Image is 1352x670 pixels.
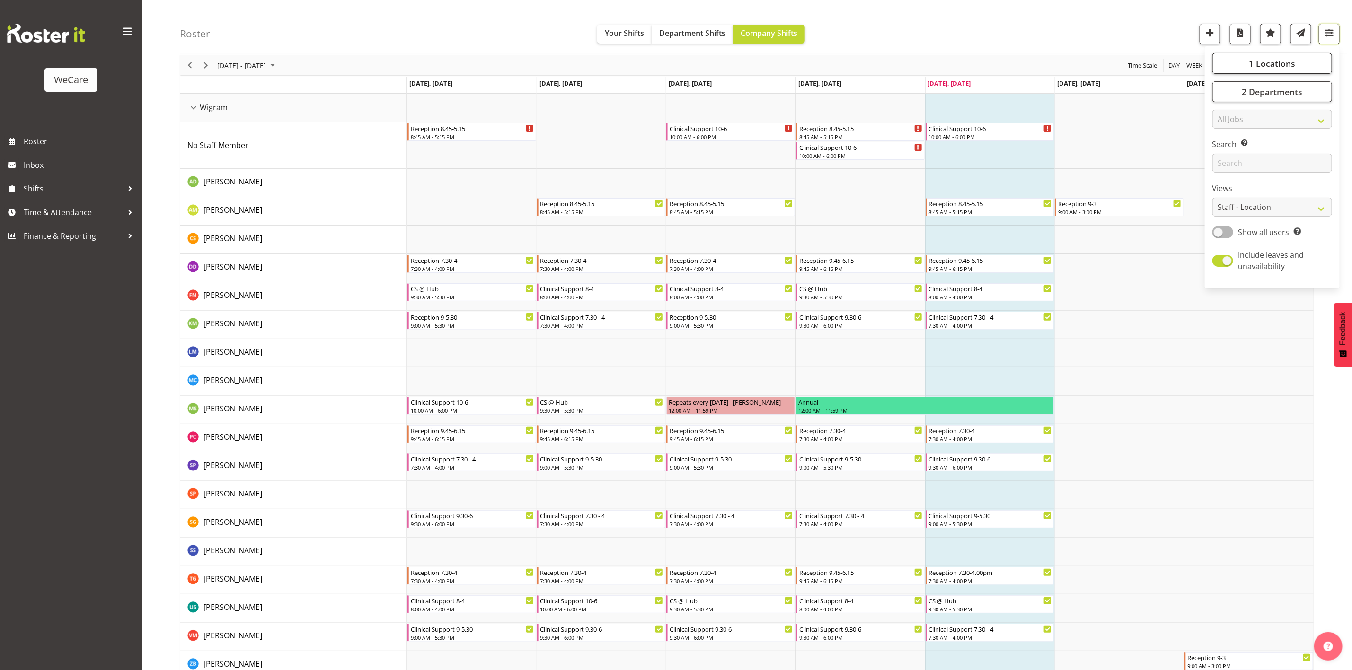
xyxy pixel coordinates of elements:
div: 7:30 AM - 4:00 PM [411,577,534,584]
a: No Staff Member [187,139,248,151]
div: Firdous Naqvi"s event - Clinical Support 8-4 Begin From Wednesday, August 27, 2025 at 8:00:00 AM ... [666,283,795,301]
td: Aleea Devenport resource [180,169,407,197]
div: 9:00 AM - 3:00 PM [1058,208,1181,216]
div: Demi Dumitrean"s event - Reception 9.45-6.15 Begin From Thursday, August 28, 2025 at 9:45:00 AM G... [796,255,925,273]
span: [PERSON_NAME] [203,176,262,187]
div: 7:30 AM - 4:00 PM [929,435,1052,443]
span: [PERSON_NAME] [203,602,262,612]
div: 8:45 AM - 5:15 PM [411,133,534,140]
div: Reception 8.45-5.15 [670,199,793,208]
span: Shifts [24,182,123,196]
div: 7:30 AM - 4:00 PM [929,322,1052,329]
td: Savanna Samson resource [180,538,407,566]
div: Reception 7.30-4.00pm [929,567,1052,577]
a: [PERSON_NAME] [203,233,262,244]
div: Clinical Support 7.30 - 4 [540,312,663,322]
span: [PERSON_NAME] [203,375,262,385]
div: Mehreen Sardar"s event - CS @ Hub Begin From Tuesday, August 26, 2025 at 9:30:00 AM GMT+12:00 End... [537,397,666,415]
div: 9:30 AM - 6:00 PM [929,463,1052,471]
div: Reception 9.45-6.15 [799,255,922,265]
button: Timeline Week [1185,60,1204,71]
div: Firdous Naqvi"s event - CS @ Hub Begin From Monday, August 25, 2025 at 9:30:00 AM GMT+12:00 Ends ... [407,283,536,301]
td: Viktoriia Molchanova resource [180,623,407,651]
div: 8:45 AM - 5:15 PM [799,133,922,140]
div: Clinical Support 8-4 [929,284,1052,293]
button: 2 Departments [1212,81,1332,102]
span: Include leaves and unavailability [1238,250,1304,271]
div: 9:30 AM - 5:30 PM [670,605,793,613]
div: 10:00 AM - 6:00 PM [670,133,793,140]
div: Clinical Support 9.30-6 [411,511,534,520]
button: Send a list of all shifts for the selected filtered period to all rostered employees. [1290,24,1311,44]
div: Next [198,55,214,75]
div: Tayah Giesbrecht"s event - Reception 7.30-4.00pm Begin From Friday, August 29, 2025 at 7:30:00 AM... [926,567,1054,585]
div: 10:00 AM - 6:00 PM [540,605,663,613]
div: Firdous Naqvi"s event - CS @ Hub Begin From Thursday, August 28, 2025 at 9:30:00 AM GMT+12:00 End... [796,283,925,301]
div: Reception 8.45-5.15 [540,199,663,208]
div: 9:00 AM - 5:30 PM [540,463,663,471]
div: 9:30 AM - 6:00 PM [670,634,793,641]
div: Zephy Bennett"s event - Reception 9-3 Begin From Sunday, August 31, 2025 at 9:00:00 AM GMT+12:00 ... [1184,652,1313,670]
div: 9:30 AM - 5:30 PM [411,293,534,301]
td: Mehreen Sardar resource [180,396,407,424]
div: 9:45 AM - 6:15 PM [411,435,534,443]
div: No Staff Member"s event - Reception 8.45-5.15 Begin From Thursday, August 28, 2025 at 8:45:00 AM ... [796,123,925,141]
div: 12:00 AM - 11:59 PM [798,407,1052,414]
span: [PERSON_NAME] [203,403,262,414]
div: Antonia Mao"s event - Reception 8.45-5.15 Begin From Friday, August 29, 2025 at 8:45:00 AM GMT+12... [926,198,1054,216]
span: [DATE], [DATE] [928,79,971,87]
div: Annual [798,397,1052,407]
div: 7:30 AM - 4:00 PM [929,577,1052,584]
a: [PERSON_NAME] [203,630,262,641]
span: Roster [24,134,137,148]
div: Previous [182,55,198,75]
div: Demi Dumitrean"s event - Reception 7.30-4 Begin From Wednesday, August 27, 2025 at 7:30:00 AM GMT... [666,255,795,273]
a: [PERSON_NAME] [203,488,262,499]
div: Penny Clyne-Moffat"s event - Reception 7.30-4 Begin From Thursday, August 28, 2025 at 7:30:00 AM ... [796,425,925,443]
span: [PERSON_NAME] [203,545,262,556]
div: Penny Clyne-Moffat"s event - Reception 9.45-6.15 Begin From Tuesday, August 26, 2025 at 9:45:00 A... [537,425,666,443]
div: Clinical Support 9.30-6 [799,624,922,634]
td: Antonia Mao resource [180,197,407,226]
div: 7:30 AM - 4:00 PM [799,520,922,528]
div: Clinical Support 7.30 - 4 [929,312,1052,322]
div: Firdous Naqvi"s event - Clinical Support 8-4 Begin From Tuesday, August 26, 2025 at 8:00:00 AM GM... [537,283,666,301]
span: Department Shifts [659,28,725,38]
a: [PERSON_NAME] [203,460,262,471]
div: Reception 7.30-4 [929,426,1052,435]
td: Mary Childs resource [180,367,407,396]
div: Penny Clyne-Moffat"s event - Reception 7.30-4 Begin From Friday, August 29, 2025 at 7:30:00 AM GM... [926,425,1054,443]
div: Clinical Support 8-4 [670,284,793,293]
div: Clinical Support 9-5.30 [540,454,663,463]
div: Clinical Support 10-6 [540,596,663,605]
td: Firdous Naqvi resource [180,282,407,311]
div: 9:00 AM - 5:30 PM [929,520,1052,528]
button: Download a PDF of the roster according to the set date range. [1230,24,1251,44]
div: CS @ Hub [411,284,534,293]
button: August 25 - 31, 2025 [216,60,279,71]
span: Inbox [24,158,137,172]
button: Filter Shifts [1319,24,1340,44]
div: Reception 8.45-5.15 [411,123,534,133]
div: Penny Clyne-Moffat"s event - Reception 9.45-6.15 Begin From Monday, August 25, 2025 at 9:45:00 AM... [407,425,536,443]
div: Sanjita Gurung"s event - Clinical Support 7.30 - 4 Begin From Wednesday, August 27, 2025 at 7:30:... [666,510,795,528]
div: Clinical Support 9.30-6 [929,454,1052,463]
span: Feedback [1339,312,1347,345]
div: Sanjita Gurung"s event - Clinical Support 9-5.30 Begin From Friday, August 29, 2025 at 9:00:00 AM... [926,510,1054,528]
div: Clinical Support 9-5.30 [411,624,534,634]
a: [PERSON_NAME] [203,516,262,528]
div: CS @ Hub [929,596,1052,605]
div: Clinical Support 10-6 [929,123,1052,133]
div: 7:30 AM - 4:00 PM [411,463,534,471]
div: 8:45 AM - 5:15 PM [929,208,1052,216]
div: CS @ Hub [540,397,663,407]
div: Reception 9.45-6.15 [540,426,663,435]
div: Reception 9.45-6.15 [799,567,922,577]
span: [PERSON_NAME] [203,205,262,215]
div: No Staff Member"s event - Clinical Support 10-6 Begin From Wednesday, August 27, 2025 at 10:00:00... [666,123,795,141]
td: Lainie Montgomery resource [180,339,407,367]
div: Demi Dumitrean"s event - Reception 9.45-6.15 Begin From Friday, August 29, 2025 at 9:45:00 AM GMT... [926,255,1054,273]
div: Sabnam Pun"s event - Clinical Support 9-5.30 Begin From Thursday, August 28, 2025 at 9:00:00 AM G... [796,453,925,471]
div: Kishendri Moodley"s event - Clinical Support 7.30 - 4 Begin From Friday, August 29, 2025 at 7:30:... [926,312,1054,330]
span: 1 Locations [1249,58,1295,69]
